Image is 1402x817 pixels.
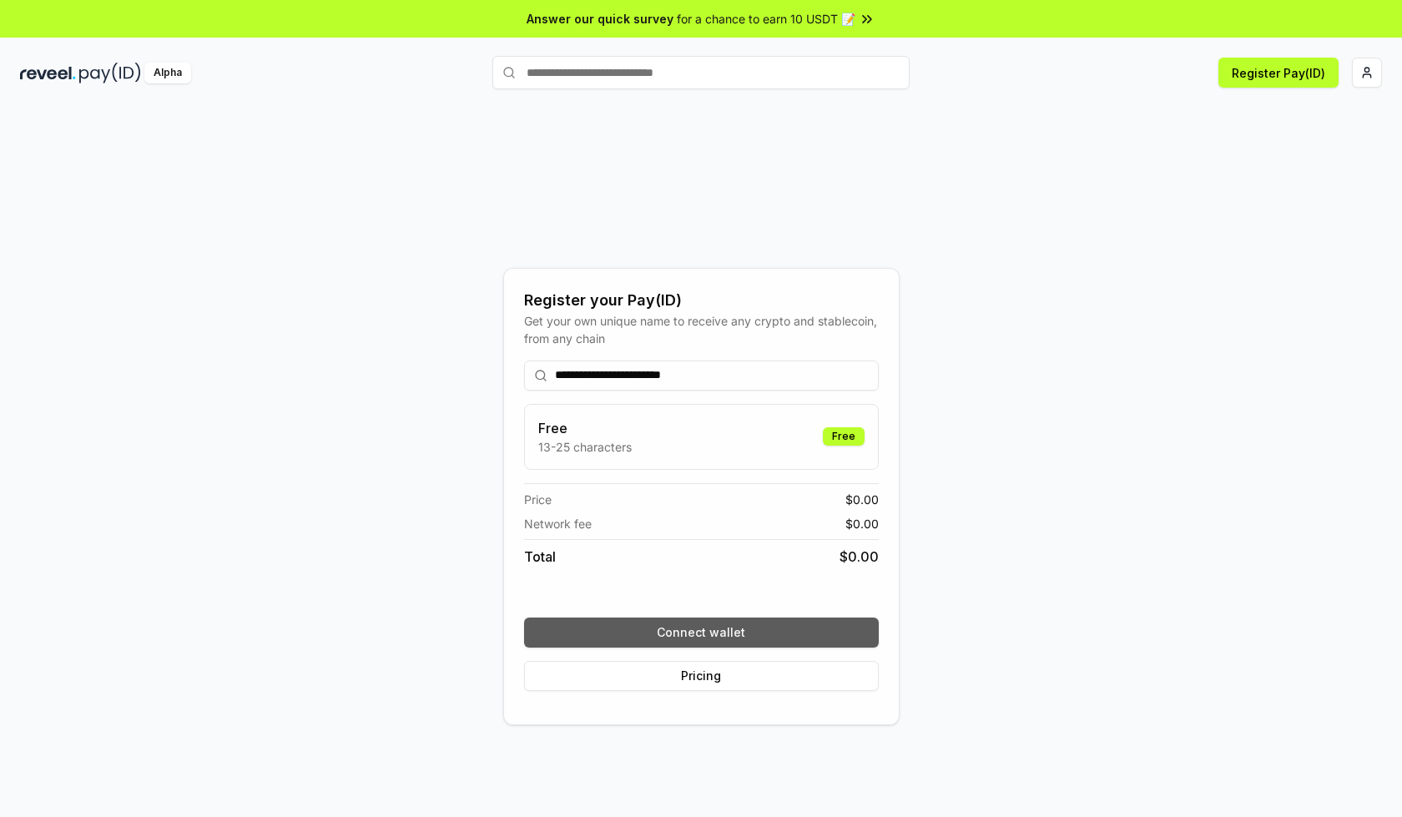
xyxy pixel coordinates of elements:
span: Answer our quick survey [527,10,673,28]
img: reveel_dark [20,63,76,83]
div: Get your own unique name to receive any crypto and stablecoin, from any chain [524,312,879,347]
span: Network fee [524,515,592,532]
div: Free [823,427,865,446]
span: for a chance to earn 10 USDT 📝 [677,10,855,28]
h3: Free [538,418,632,438]
span: $ 0.00 [840,547,879,567]
div: Alpha [144,63,191,83]
button: Register Pay(ID) [1218,58,1339,88]
span: Price [524,491,552,508]
div: Register your Pay(ID) [524,289,879,312]
button: Pricing [524,661,879,691]
p: 13-25 characters [538,438,632,456]
span: Total [524,547,556,567]
button: Connect wallet [524,618,879,648]
span: $ 0.00 [845,515,879,532]
img: pay_id [79,63,141,83]
span: $ 0.00 [845,491,879,508]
